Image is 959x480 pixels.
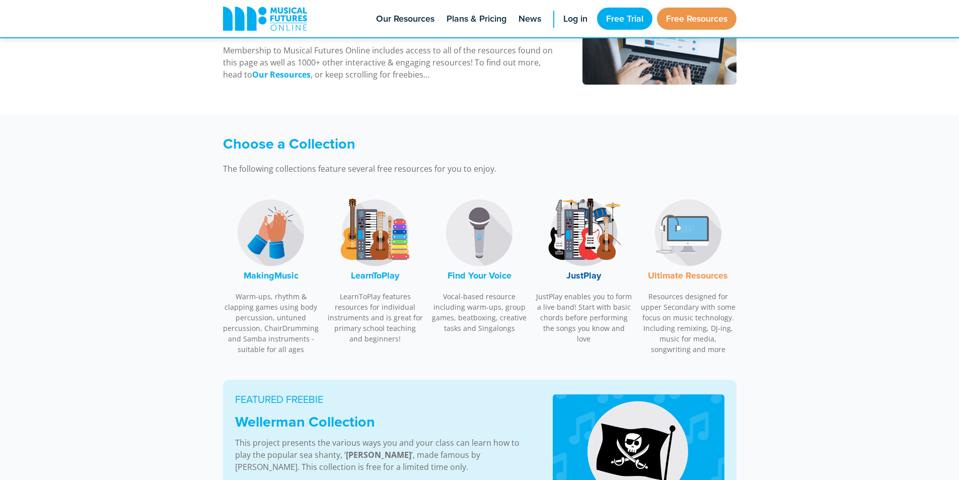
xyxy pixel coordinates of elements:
[337,195,413,270] img: LearnToPlay Logo
[223,44,557,81] p: Membership to Musical Futures Online includes access to all of the resources found on this page a...
[223,291,320,355] p: Warm-ups, rhythm & clapping games using body percussion, untuned percussion, ChairDrumming and Sa...
[235,392,529,407] p: FEATURED FREEBIE
[235,411,375,432] strong: Wellerman Collection
[431,291,528,333] p: Vocal-based resource including warm-ups, group games, beatboxing, creative tasks and Singalongs
[252,69,311,80] strong: Our Resources
[441,195,517,270] img: Find Your Voice Logo
[546,195,622,270] img: JustPlay Logo
[640,291,736,355] p: Resources designed for upper Secondary with some focus on music technology. Including remixing, D...
[376,12,434,26] span: Our Resources
[223,135,616,153] h3: Choose a Collection
[657,8,736,30] a: Free Resources
[650,195,726,270] img: Music Technology Logo
[346,449,411,460] strong: [PERSON_NAME]
[447,12,506,26] span: Plans & Pricing
[597,8,652,30] a: Free Trial
[640,190,736,360] a: Music Technology LogoUltimate Resources Resources designed for upper Secondary with some focus on...
[233,195,309,270] img: MakingMusic Logo
[563,12,587,26] span: Log in
[327,291,424,344] p: LearnToPlay features resources for individual instruments and is great for primary school teachin...
[648,269,728,282] font: Ultimate Resources
[536,190,632,350] a: JustPlay LogoJustPlay JustPlay enables you to form a live band! Start with basic chords before pe...
[252,69,311,81] a: Our Resources
[235,437,529,473] p: This project presents the various ways you and your class can learn how to play the popular sea s...
[431,190,528,339] a: Find Your Voice LogoFind Your Voice Vocal-based resource including warm-ups, group games, beatbox...
[536,291,632,344] p: JustPlay enables you to form a live band! Start with basic chords before performing the songs you...
[566,269,601,282] font: JustPlay
[519,12,541,26] span: News
[448,269,511,282] font: Find Your Voice
[244,269,299,282] font: MakingMusic
[327,190,424,350] a: LearnToPlay LogoLearnToPlay LearnToPlay features resources for individual instruments and is grea...
[223,190,320,360] a: MakingMusic LogoMakingMusic Warm-ups, rhythm & clapping games using body percussion, untuned perc...
[351,269,399,282] font: LearnToPlay
[223,163,616,175] p: The following collections feature several free resources for you to enjoy.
